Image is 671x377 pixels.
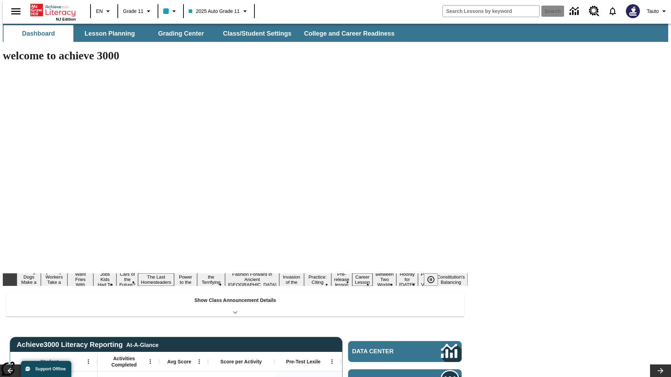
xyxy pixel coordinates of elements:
button: Class: 2025 Auto Grade 11, Select your class [186,5,252,17]
button: Slide 8 Attack of the Terrifying Tomatoes [197,268,225,291]
span: Student [40,358,58,365]
input: search field [443,6,539,17]
div: At-A-Glance [126,341,158,348]
span: Pre-Test Lexile [286,358,321,365]
button: Slide 7 Solar Power to the People [174,268,197,291]
button: Open Menu [194,356,204,367]
button: Lesson Planning [75,25,145,42]
button: Slide 4 Dirty Jobs Kids Had To Do [93,265,116,294]
span: NJ Edition [56,17,76,21]
button: Slide 17 The Constitution's Balancing Act [434,268,468,291]
button: Slide 11 Mixed Practice: Citing Evidence [304,268,331,291]
div: SubNavbar [3,25,401,42]
button: Slide 15 Hooray for Constitution Day! [396,271,418,288]
button: Open Menu [327,356,337,367]
a: Home [30,3,76,17]
button: Language: EN, Select a language [93,5,115,17]
span: Tauto [647,8,659,15]
a: Data Center [565,2,585,21]
button: Slide 12 Pre-release lesson [331,271,352,288]
button: Slide 3 Do You Want Fries With That? [67,265,94,294]
button: Class/Student Settings [217,25,297,42]
button: Open Menu [83,356,94,367]
button: Profile/Settings [644,5,671,17]
button: Slide 14 Between Two Worlds [373,271,396,288]
span: Grade 11 [123,8,143,15]
button: Class color is light blue. Change class color [160,5,181,17]
button: Dashboard [3,25,73,42]
img: Avatar [626,4,640,18]
span: EN [96,8,103,15]
p: Show Class Announcement Details [194,297,276,304]
button: Slide 16 Point of View [418,271,434,288]
span: 2025 Auto Grade 11 [189,8,239,15]
span: Score per Activity [221,358,262,365]
button: Support Offline [21,361,71,377]
a: Resource Center, Will open in new tab [585,2,604,21]
button: Grade: Grade 11, Select a grade [120,5,156,17]
button: College and Career Readiness [298,25,400,42]
div: Home [30,2,76,21]
button: Lesson carousel, Next [650,364,671,377]
button: Slide 9 Fashion Forward in Ancient Rome [225,271,279,288]
a: Notifications [604,2,622,20]
button: Grading Center [146,25,216,42]
button: Slide 1 Diving Dogs Make a Splash [17,268,41,291]
div: Show Class Announcement Details [6,293,464,317]
button: Pause [424,273,438,286]
button: Slide 10 The Invasion of the Free CD [279,268,304,291]
button: Open Menu [145,356,156,367]
span: Achieve3000 Literacy Reporting [17,341,159,349]
h1: welcome to achieve 3000 [3,49,468,62]
a: Data Center [348,341,462,362]
button: Slide 6 The Last Homesteaders [138,273,174,286]
span: Support Offline [35,367,66,371]
button: Open side menu [6,1,26,22]
div: Pause [424,273,445,286]
body: Maximum 600 characters Press Escape to exit toolbar Press Alt + F10 to reach toolbar [3,6,102,12]
span: Activities Completed [101,355,147,368]
button: Slide 5 Cars of the Future? [116,271,138,288]
button: Slide 2 Labor Day: Workers Take a Stand [41,268,67,291]
button: Slide 13 Career Lesson [352,273,373,286]
button: Select a new avatar [622,2,644,20]
div: SubNavbar [3,24,668,42]
span: Data Center [352,348,418,355]
span: Avg Score [167,358,191,365]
